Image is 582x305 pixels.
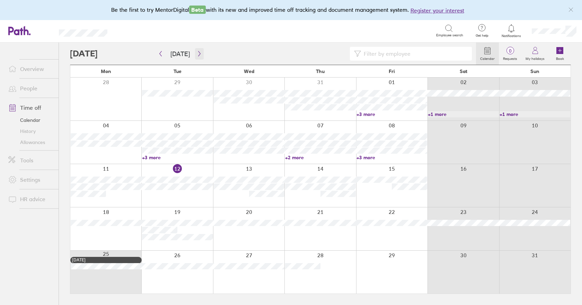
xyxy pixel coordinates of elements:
[126,27,144,34] div: Search
[72,258,140,262] div: [DATE]
[471,34,493,38] span: Get help
[3,101,59,115] a: Time off
[142,154,213,161] a: +3 more
[500,34,523,38] span: Notifications
[500,24,523,38] a: Notifications
[101,69,111,74] span: Mon
[549,43,571,65] a: Book
[499,43,521,65] a: 0Requests
[356,111,427,117] a: +3 more
[111,6,471,15] div: Be the first to try MentorDigital with its new and improved time off tracking and document manage...
[316,69,325,74] span: Thu
[3,192,59,206] a: HR advice
[174,69,182,74] span: Tue
[476,55,499,61] label: Calendar
[500,111,570,117] a: +1 more
[165,48,195,60] button: [DATE]
[244,69,254,74] span: Wed
[3,81,59,95] a: People
[436,33,463,37] span: Employee search
[521,55,549,61] label: My holidays
[521,43,549,65] a: My holidays
[499,48,521,54] span: 0
[428,111,499,117] a: +1 more
[356,154,427,161] a: +3 more
[189,6,206,14] span: Beta
[411,6,464,15] button: Register your interest
[3,115,59,126] a: Calendar
[3,137,59,148] a: Allowances
[3,153,59,167] a: Tools
[476,43,499,65] a: Calendar
[389,69,395,74] span: Fri
[361,47,468,60] input: Filter by employee
[3,173,59,187] a: Settings
[285,154,356,161] a: +2 more
[3,126,59,137] a: History
[3,62,59,76] a: Overview
[499,55,521,61] label: Requests
[460,69,467,74] span: Sat
[530,69,539,74] span: Sun
[552,55,568,61] label: Book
